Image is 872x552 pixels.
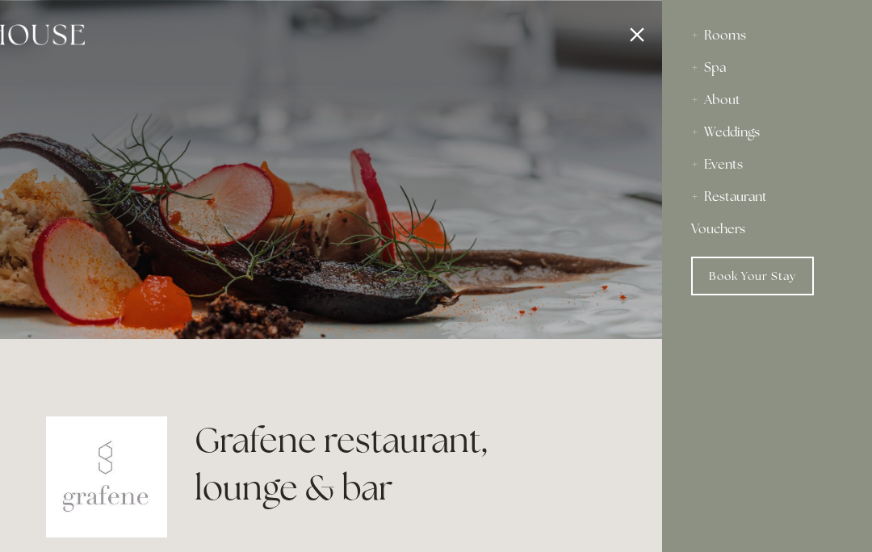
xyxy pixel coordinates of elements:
[691,181,843,213] div: Restaurant
[691,213,843,245] a: Vouchers
[691,84,843,116] div: About
[691,116,843,148] div: Weddings
[691,257,814,295] a: Book Your Stay
[691,19,843,52] div: Rooms
[691,148,843,181] div: Events
[691,52,843,84] div: Spa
